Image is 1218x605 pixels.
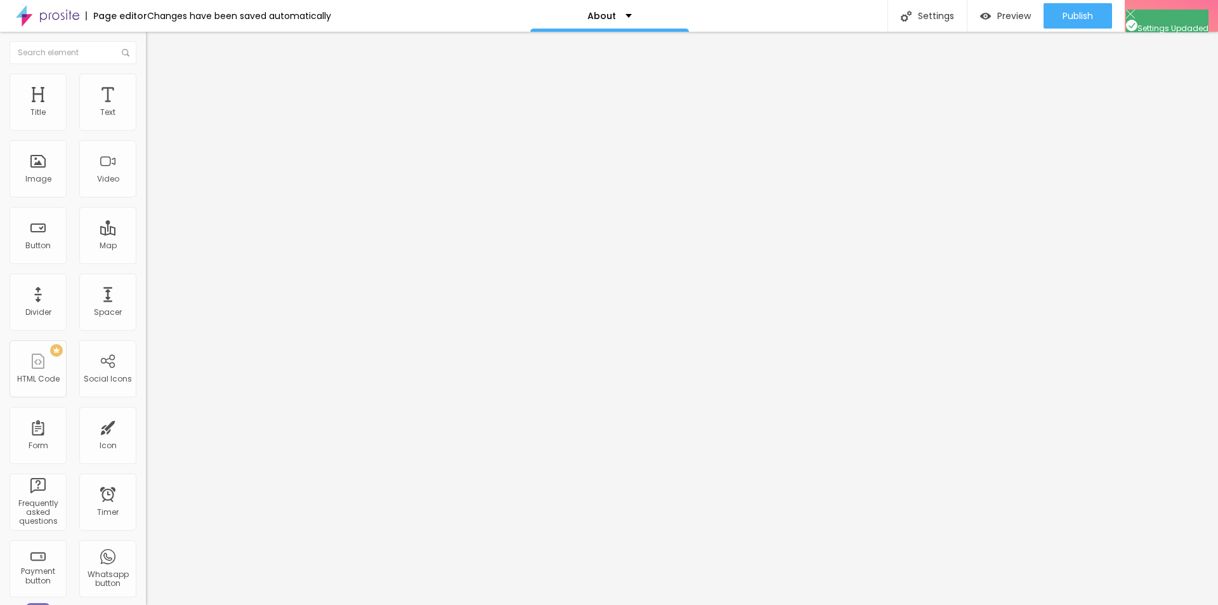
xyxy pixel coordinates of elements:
[100,441,117,450] div: Icon
[25,175,51,183] div: Image
[13,499,63,526] div: Frequently asked questions
[587,11,616,20] p: About
[30,108,46,117] div: Title
[100,108,115,117] div: Text
[29,441,48,450] div: Form
[17,375,60,383] div: HTML Code
[146,32,1218,605] iframe: Editor
[980,11,991,22] img: view-1.svg
[901,11,912,22] img: Icone
[1063,11,1093,21] span: Publish
[147,11,331,20] div: Changes have been saved automatically
[100,241,117,250] div: Map
[1126,10,1135,18] img: Icone
[82,570,133,588] div: Whatsapp button
[97,508,119,517] div: Timer
[25,241,51,250] div: Button
[97,175,119,183] div: Video
[1044,3,1112,29] button: Publish
[25,308,51,317] div: Divider
[10,41,136,64] input: Search element
[122,49,129,57] img: Icone
[967,3,1044,29] button: Preview
[997,11,1031,21] span: Preview
[1126,23,1208,34] span: Settings Updaded
[94,308,122,317] div: Spacer
[84,375,132,383] div: Social Icons
[86,11,147,20] div: Page editor
[13,567,63,585] div: Payment button
[1126,20,1137,31] img: Icone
